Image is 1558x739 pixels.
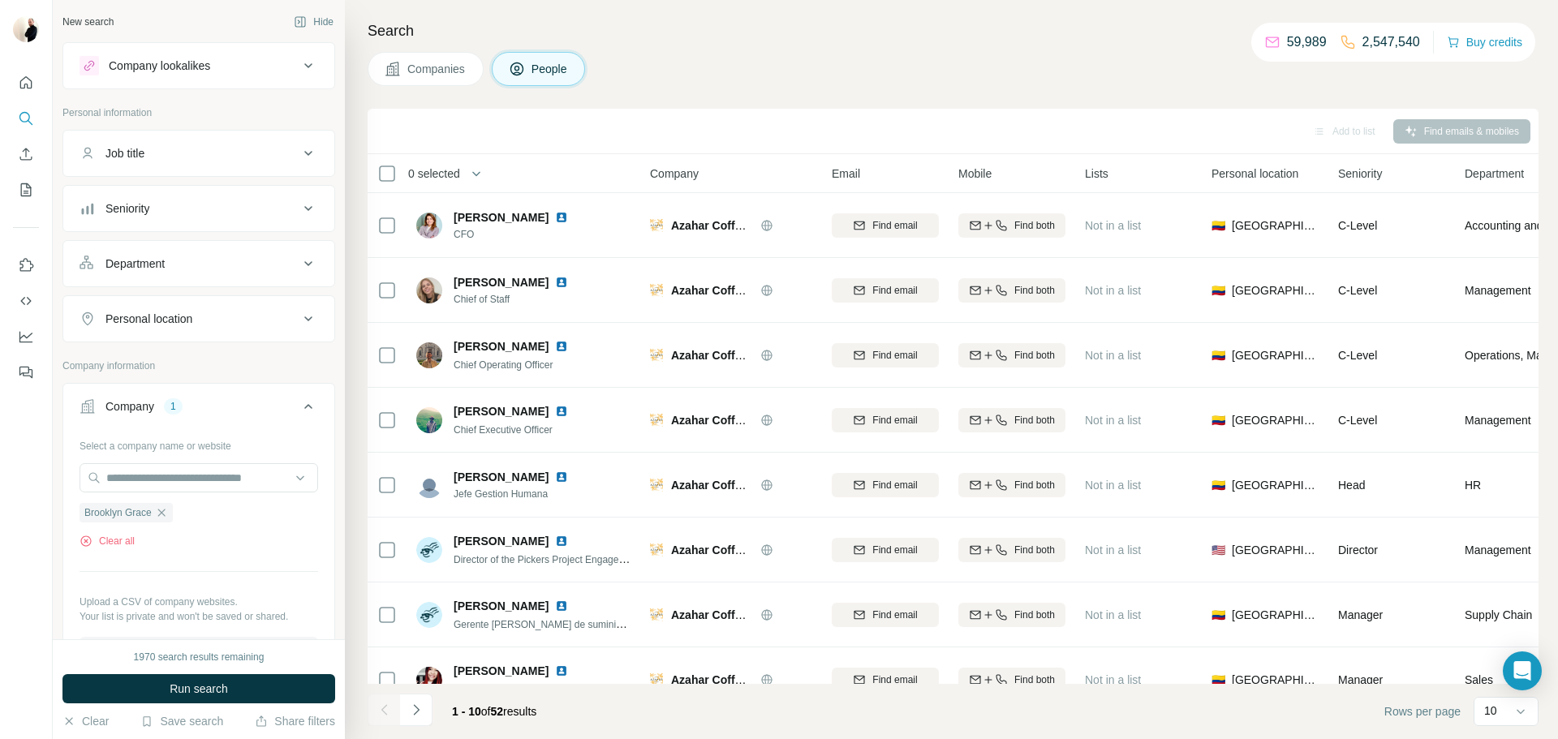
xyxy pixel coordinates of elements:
[1362,32,1420,52] p: 2,547,540
[109,58,210,74] div: Company lookalikes
[13,104,39,133] button: Search
[454,209,549,226] span: [PERSON_NAME]
[105,256,165,272] div: Department
[832,538,939,562] button: Find email
[13,68,39,97] button: Quick start
[13,251,39,280] button: Use Surfe on LinkedIn
[1212,607,1225,623] span: 🇨🇴
[671,608,803,621] span: Azahar Coffee Company
[1232,217,1319,234] span: [GEOGRAPHIC_DATA]
[872,413,917,428] span: Find email
[1014,283,1055,298] span: Find both
[63,134,334,173] button: Job title
[80,609,318,624] p: Your list is private and won't be saved or shared.
[1232,412,1319,428] span: [GEOGRAPHIC_DATA]
[958,603,1065,627] button: Find both
[454,227,587,242] span: CFO
[671,414,803,427] span: Azahar Coffee Company
[555,599,568,612] img: LinkedIn logo
[1212,412,1225,428] span: 🇨🇴
[282,10,345,34] button: Hide
[452,705,481,718] span: 1 - 10
[454,552,692,565] span: Director of the Pickers Project Engagement &Execution
[1503,651,1542,690] div: Open Intercom Messenger
[62,674,335,703] button: Run search
[832,213,939,238] button: Find email
[62,713,109,729] button: Clear
[555,211,568,224] img: LinkedIn logo
[454,292,587,307] span: Chief of Staff
[454,598,549,614] span: [PERSON_NAME]
[368,19,1539,42] h4: Search
[1384,703,1461,720] span: Rows per page
[80,595,318,609] p: Upload a CSV of company websites.
[650,414,663,427] img: Logo of Azahar Coffee Company
[140,713,223,729] button: Save search
[1212,477,1225,493] span: 🇨🇴
[1014,218,1055,233] span: Find both
[255,713,335,729] button: Share filters
[958,668,1065,692] button: Find both
[555,276,568,289] img: LinkedIn logo
[416,472,442,498] img: Avatar
[1338,165,1382,182] span: Seniority
[1447,31,1522,54] button: Buy credits
[13,358,39,387] button: Feedback
[416,213,442,238] img: Avatar
[491,705,504,718] span: 52
[1465,542,1531,558] span: Management
[1287,32,1327,52] p: 59,989
[1465,672,1493,688] span: Sales
[408,165,460,182] span: 0 selected
[832,668,939,692] button: Find email
[555,470,568,483] img: LinkedIn logo
[1338,414,1377,427] span: C-Level
[650,479,663,492] img: Logo of Azahar Coffee Company
[671,544,803,556] span: Azahar Coffee Company
[650,544,663,556] img: Logo of Azahar Coffee Company
[958,165,992,182] span: Mobile
[1465,282,1531,299] span: Management
[671,219,803,232] span: Azahar Coffee Company
[1212,217,1225,234] span: 🇨🇴
[62,15,114,29] div: New search
[650,284,663,297] img: Logo of Azahar Coffee Company
[1465,412,1531,428] span: Management
[13,322,39,351] button: Dashboard
[872,218,917,233] span: Find email
[958,278,1065,303] button: Find both
[1085,673,1141,686] span: Not in a list
[872,283,917,298] span: Find email
[454,403,549,419] span: [PERSON_NAME]
[416,407,442,433] img: Avatar
[454,663,549,679] span: [PERSON_NAME]
[958,473,1065,497] button: Find both
[416,537,442,563] img: Avatar
[650,673,663,686] img: Logo of Azahar Coffee Company
[13,16,39,42] img: Avatar
[650,219,663,232] img: Logo of Azahar Coffee Company
[105,398,154,415] div: Company
[1085,284,1141,297] span: Not in a list
[872,543,917,557] span: Find email
[958,343,1065,367] button: Find both
[454,533,549,549] span: [PERSON_NAME]
[416,602,442,628] img: Avatar
[454,487,587,501] span: Jefe Gestion Humana
[1338,284,1377,297] span: C-Level
[650,608,663,621] img: Logo of Azahar Coffee Company
[13,175,39,204] button: My lists
[1085,414,1141,427] span: Not in a list
[452,705,536,718] span: results
[872,478,917,492] span: Find email
[1338,219,1377,232] span: C-Level
[454,684,600,695] span: Administradora de punto de venta
[1212,347,1225,363] span: 🇨🇴
[1338,608,1383,621] span: Manager
[1212,672,1225,688] span: 🇨🇴
[84,505,152,520] span: Brooklyn Grace
[650,165,699,182] span: Company
[671,349,803,362] span: Azahar Coffee Company
[1085,349,1141,362] span: Not in a list
[832,165,860,182] span: Email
